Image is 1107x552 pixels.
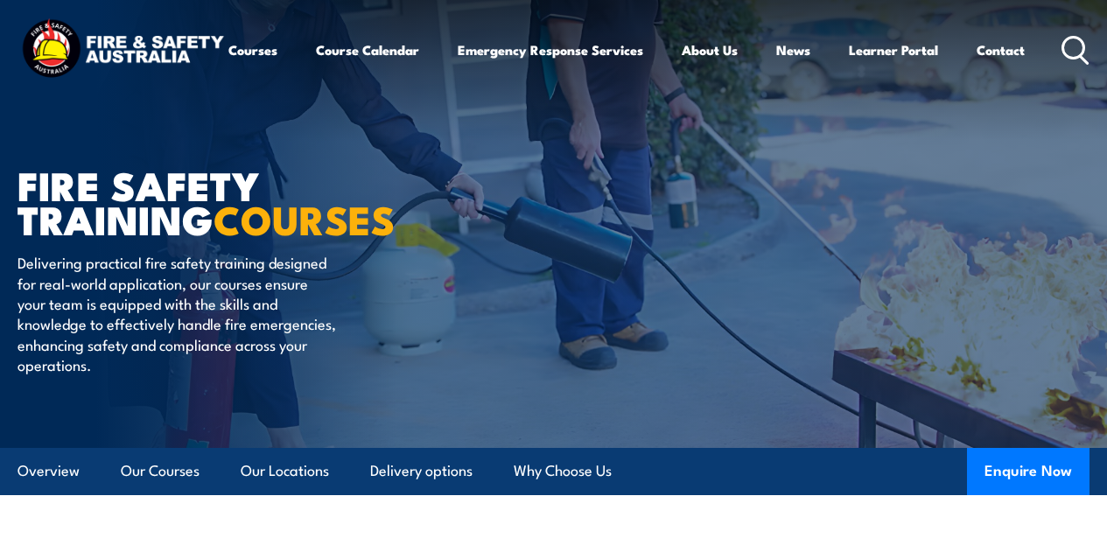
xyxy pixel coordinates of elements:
[682,29,738,71] a: About Us
[228,29,277,71] a: Courses
[18,448,80,494] a: Overview
[514,448,612,494] a: Why Choose Us
[849,29,938,71] a: Learner Portal
[316,29,419,71] a: Course Calendar
[977,29,1025,71] a: Contact
[214,188,395,248] strong: COURSES
[370,448,473,494] a: Delivery options
[241,448,329,494] a: Our Locations
[18,252,337,374] p: Delivering practical fire safety training designed for real-world application, our courses ensure...
[967,448,1089,495] button: Enquire Now
[776,29,810,71] a: News
[18,167,450,235] h1: FIRE SAFETY TRAINING
[121,448,200,494] a: Our Courses
[458,29,643,71] a: Emergency Response Services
